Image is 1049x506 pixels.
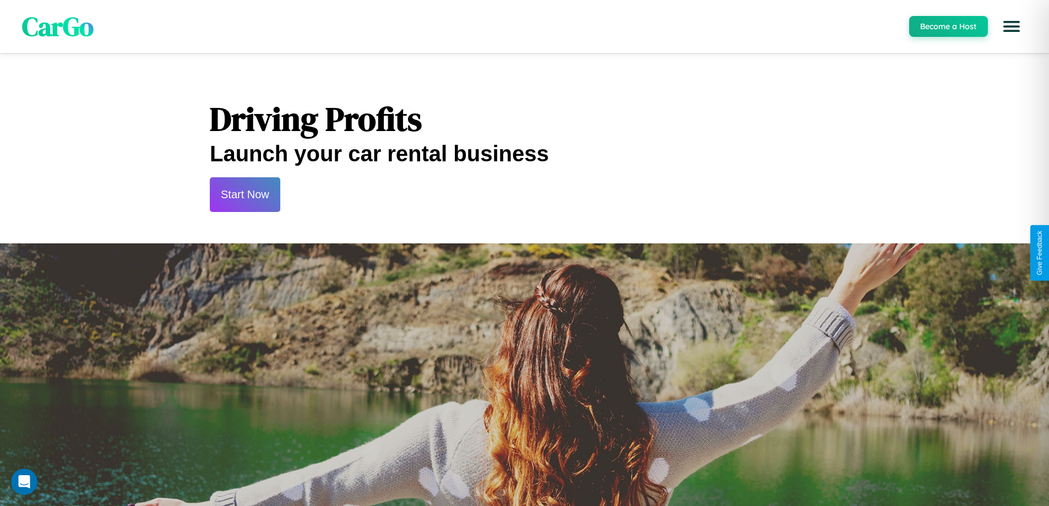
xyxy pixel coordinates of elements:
[210,96,839,142] h1: Driving Profits
[22,8,94,45] span: CarGo
[996,11,1027,42] button: Open menu
[11,469,37,495] iframe: Intercom live chat
[210,177,280,212] button: Start Now
[909,16,988,37] button: Become a Host
[1036,231,1043,275] div: Give Feedback
[210,142,839,166] h2: Launch your car rental business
